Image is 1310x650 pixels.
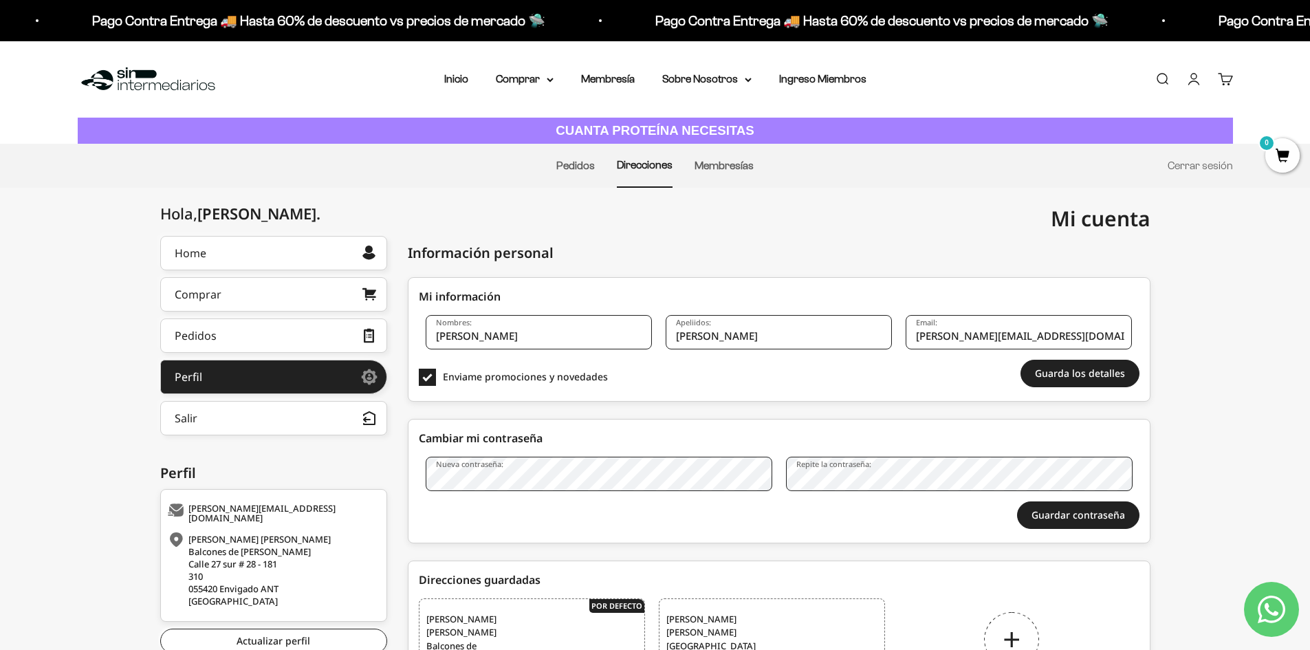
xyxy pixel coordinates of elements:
a: Home [160,236,387,270]
label: Enviame promociones y novedades [419,369,645,386]
label: Repite la contraseña: [796,459,871,469]
button: Guardar contraseña [1017,501,1139,529]
a: Ingreso Miembros [779,73,866,85]
a: Perfil [160,360,387,394]
a: Membresía [581,73,635,85]
div: Pedidos [175,330,217,341]
div: [PERSON_NAME] [PERSON_NAME] Balcones de [PERSON_NAME] Calle 27 sur # 28 - 181 310 055420 Envigado... [168,533,376,607]
div: Comprar [175,289,221,300]
div: [PERSON_NAME][EMAIL_ADDRESS][DOMAIN_NAME] [168,503,376,523]
div: Perfil [160,463,387,484]
button: Guarda los detalles [1020,360,1139,387]
a: Pedidos [556,160,595,171]
summary: Comprar [496,70,554,88]
label: Email: [916,317,937,327]
mark: 0 [1258,135,1275,151]
label: Nombres: [436,317,472,327]
a: Membresías [695,160,754,171]
a: Comprar [160,277,387,312]
div: Hola, [160,205,320,222]
a: CUANTA PROTEÍNA NECESITAS [78,118,1233,144]
p: Pago Contra Entrega 🚚 Hasta 60% de descuento vs precios de mercado 🛸 [655,10,1109,32]
div: Salir [175,413,197,424]
div: Perfil [175,371,202,382]
summary: Sobre Nosotros [662,70,752,88]
span: . [316,203,320,224]
p: Pago Contra Entrega 🚚 Hasta 60% de descuento vs precios de mercado 🛸 [92,10,545,32]
label: Apeliidos: [676,317,711,327]
strong: CUANTA PROTEÍNA NECESITAS [556,123,754,138]
label: Nueva contraseña: [436,459,503,469]
button: Salir [160,401,387,435]
span: [PERSON_NAME] [197,203,320,224]
a: Pedidos [160,318,387,353]
div: Cambiar mi contraseña [419,430,1139,446]
div: Información personal [408,243,554,263]
span: Mi cuenta [1051,204,1150,232]
a: Inicio [444,73,468,85]
div: Home [175,248,206,259]
div: Direcciones guardadas [419,572,1139,588]
a: 0 [1265,149,1300,164]
a: Cerrar sesión [1168,160,1233,171]
a: Direcciones [617,159,673,171]
div: Mi información [419,288,1139,305]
